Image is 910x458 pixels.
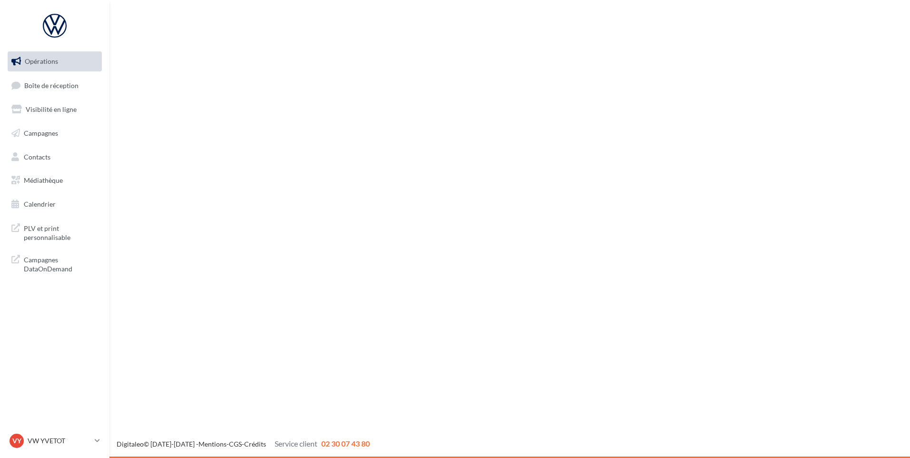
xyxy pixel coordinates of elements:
[244,440,266,448] a: Crédits
[117,440,370,448] span: © [DATE]-[DATE] - - -
[6,123,104,143] a: Campagnes
[6,100,104,119] a: Visibilité en ligne
[28,436,91,446] p: VW YVETOT
[6,147,104,167] a: Contacts
[6,194,104,214] a: Calendrier
[12,436,21,446] span: VY
[6,218,104,246] a: PLV et print personnalisable
[275,439,317,448] span: Service client
[24,129,58,137] span: Campagnes
[24,176,63,184] span: Médiathèque
[117,440,144,448] a: Digitaleo
[6,75,104,96] a: Boîte de réception
[26,105,77,113] span: Visibilité en ligne
[24,152,50,160] span: Contacts
[24,253,98,274] span: Campagnes DataOnDemand
[6,51,104,71] a: Opérations
[24,222,98,242] span: PLV et print personnalisable
[8,432,102,450] a: VY VW YVETOT
[24,200,56,208] span: Calendrier
[25,57,58,65] span: Opérations
[24,81,79,89] span: Boîte de réception
[198,440,227,448] a: Mentions
[6,249,104,278] a: Campagnes DataOnDemand
[229,440,242,448] a: CGS
[6,170,104,190] a: Médiathèque
[321,439,370,448] span: 02 30 07 43 80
